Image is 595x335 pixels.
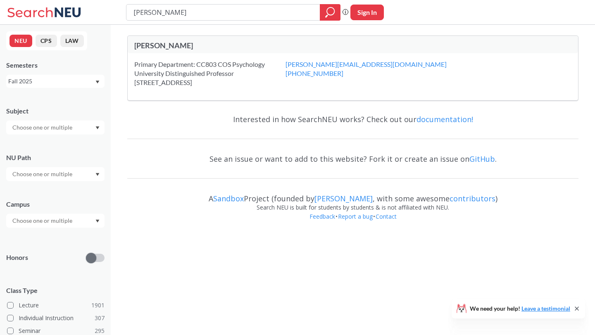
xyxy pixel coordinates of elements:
a: documentation! [416,114,473,124]
div: Primary Department: CC803 COS Psychology University Distinguished Professor [STREET_ADDRESS] [134,60,286,87]
span: 307 [95,314,105,323]
div: See an issue or want to add to this website? Fork it or create an issue on . [127,147,578,171]
a: Feedback [309,212,336,220]
div: NU Path [6,153,105,162]
span: We need your help! [470,306,570,311]
div: Dropdown arrow [6,167,105,181]
a: contributors [450,193,495,203]
a: Contact [375,212,397,220]
div: • • [127,212,578,234]
svg: magnifying glass [325,7,335,18]
div: magnifying glass [320,4,340,21]
div: [PERSON_NAME] [134,41,353,50]
svg: Dropdown arrow [95,80,100,84]
input: Choose one or multiple [8,216,78,226]
div: Subject [6,106,105,116]
p: Honors [6,253,28,262]
div: Campus [6,200,105,209]
a: Leave a testimonial [521,305,570,312]
a: Report a bug [338,212,373,220]
button: Sign In [350,5,384,20]
input: Choose one or multiple [8,123,78,132]
a: Sandbox [213,193,244,203]
div: Fall 2025 [8,77,95,86]
svg: Dropdown arrow [95,173,100,176]
div: Fall 2025Dropdown arrow [6,75,105,88]
div: Interested in how SearchNEU works? Check out our [127,107,578,131]
button: NEU [10,35,32,47]
button: CPS [36,35,57,47]
div: Search NEU is built for students by students & is not affiliated with NEU. [127,203,578,212]
div: Dropdown arrow [6,214,105,228]
button: LAW [60,35,84,47]
a: [PERSON_NAME] [314,193,373,203]
input: Choose one or multiple [8,169,78,179]
input: Class, professor, course number, "phrase" [133,5,314,19]
label: Lecture [7,300,105,311]
div: Dropdown arrow [6,120,105,134]
svg: Dropdown arrow [95,126,100,130]
div: Semesters [6,61,105,70]
label: Individual Instruction [7,313,105,323]
a: [PHONE_NUMBER] [286,69,343,77]
span: 1901 [91,301,105,310]
a: [PERSON_NAME][EMAIL_ADDRESS][DOMAIN_NAME] [286,60,447,68]
div: A Project (founded by , with some awesome ) [127,186,578,203]
a: GitHub [469,154,495,164]
span: Class Type [6,286,105,295]
svg: Dropdown arrow [95,219,100,223]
